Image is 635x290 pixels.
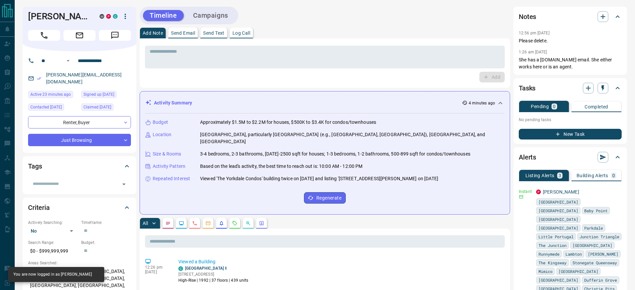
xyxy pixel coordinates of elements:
span: Parkdale [584,225,603,231]
span: Little Portugal [538,233,574,240]
p: $0 - $999,999,999 [28,246,78,257]
p: [DATE] [145,270,168,274]
div: Notes [519,9,622,25]
span: Email [63,30,96,41]
svg: Requests [232,221,237,226]
h2: Tags [28,161,42,172]
button: Regenerate [304,192,346,204]
p: Activity Summary [154,99,192,106]
button: New Task [519,129,622,139]
div: mrloft.ca [100,14,104,19]
p: Instant [519,189,532,195]
p: Building Alerts [577,173,608,178]
p: 0 [612,173,615,178]
svg: Calls [192,221,197,226]
span: [GEOGRAPHIC_DATA] [559,268,598,275]
p: Repeated Interest [153,175,190,182]
span: [GEOGRAPHIC_DATA] [538,225,578,231]
svg: Opportunities [246,221,251,226]
span: [GEOGRAPHIC_DATA] [538,207,578,214]
p: Log Call [232,31,250,35]
span: [GEOGRAPHIC_DATA] [573,242,612,249]
div: property.ca [106,14,111,19]
p: Actively Searching: [28,220,78,226]
svg: Emails [205,221,211,226]
span: [GEOGRAPHIC_DATA] [538,199,578,205]
button: Campaigns [186,10,235,21]
p: Please delete. [519,37,622,44]
p: 4 minutes ago [469,100,495,106]
div: Tags [28,158,131,174]
p: Listing Alerts [525,173,554,178]
a: [GEOGRAPHIC_DATA] Ⅱ [185,266,227,271]
span: Lambton [566,251,582,257]
p: Location [153,131,171,138]
span: Contacted [DATE] [30,104,62,110]
span: Message [99,30,131,41]
span: Junction Triangle [580,233,619,240]
svg: Email Verified [37,76,41,81]
a: [PERSON_NAME][EMAIL_ADDRESS][DOMAIN_NAME] [46,72,122,84]
span: Baby Point [584,207,608,214]
p: Areas Searched: [28,260,131,266]
h2: Criteria [28,202,50,213]
h2: Tasks [519,83,535,93]
p: 12:56 pm [DATE] [519,31,549,35]
div: Tasks [519,80,622,96]
button: Timeline [143,10,184,21]
div: Just Browsing [28,134,131,146]
svg: Lead Browsing Activity [179,221,184,226]
p: Size & Rooms [153,151,181,158]
button: Open [119,180,129,189]
p: She has a [DOMAIN_NAME] email. She either works here or is an agent. [519,56,622,70]
span: Call [28,30,60,41]
div: You are now logged in as [PERSON_NAME] [13,269,92,280]
p: Pending [531,104,549,109]
span: Mimico [538,268,552,275]
p: All [143,221,148,226]
h1: [PERSON_NAME] [28,11,90,22]
p: 3 [559,173,561,178]
p: 3-4 bedrooms, 2-3 bathrooms, [DATE]-2500 sqft for houses; 1-3 bedrooms, 1-2 bathrooms, 500-899 sq... [200,151,470,158]
p: High-Rise | 1992 | 37 floors | 439 units [178,277,249,283]
p: Budget: [81,240,131,246]
p: Approximately $1.5M to $2.2M for houses, $500K to $3.4K for condos/townhouses [200,119,376,126]
span: Signed up [DATE] [84,91,114,98]
span: Runnymede [538,251,560,257]
div: Alerts [519,149,622,165]
p: Budget [153,119,168,126]
span: [PERSON_NAME] [588,251,618,257]
div: Criteria [28,200,131,216]
svg: Notes [165,221,171,226]
div: Wed Oct 06 2021 [81,91,131,100]
div: Renter , Buyer [28,116,131,128]
span: Stonegate Queensway [573,259,617,266]
span: Claimed [DATE] [84,104,111,110]
div: No [28,226,78,236]
p: [STREET_ADDRESS] [178,271,249,277]
div: condos.ca [178,266,183,271]
a: [PERSON_NAME] [543,189,579,195]
p: 0 [553,104,555,109]
p: Activity Pattern [153,163,185,170]
div: condos.ca [113,14,118,19]
p: [GEOGRAPHIC_DATA], particularly [GEOGRAPHIC_DATA] (e.g., [GEOGRAPHIC_DATA], [GEOGRAPHIC_DATA]), [... [200,131,504,145]
p: Viewed 'The Yorkdale Condos' building twice on [DATE] and listing '[STREET_ADDRESS][PERSON_NAME] ... [200,175,438,182]
span: The Kingsway [538,259,567,266]
p: No pending tasks [519,115,622,125]
span: [GEOGRAPHIC_DATA] [538,216,578,223]
h2: Notes [519,11,536,22]
h2: Alerts [519,152,536,163]
p: Based on the lead's activity, the best time to reach out is: 10:00 AM - 12:00 PM [200,163,363,170]
svg: Listing Alerts [219,221,224,226]
p: Search Range: [28,240,78,246]
div: Activity Summary4 minutes ago [145,97,504,109]
span: Dufferin Grove [584,277,617,283]
span: [GEOGRAPHIC_DATA] [538,277,578,283]
p: 1:26 am [DATE] [519,50,547,54]
p: Send Email [171,31,195,35]
p: Completed [585,104,608,109]
div: property.ca [536,190,541,194]
p: Viewed a Building [178,258,502,265]
svg: Email [519,195,523,199]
